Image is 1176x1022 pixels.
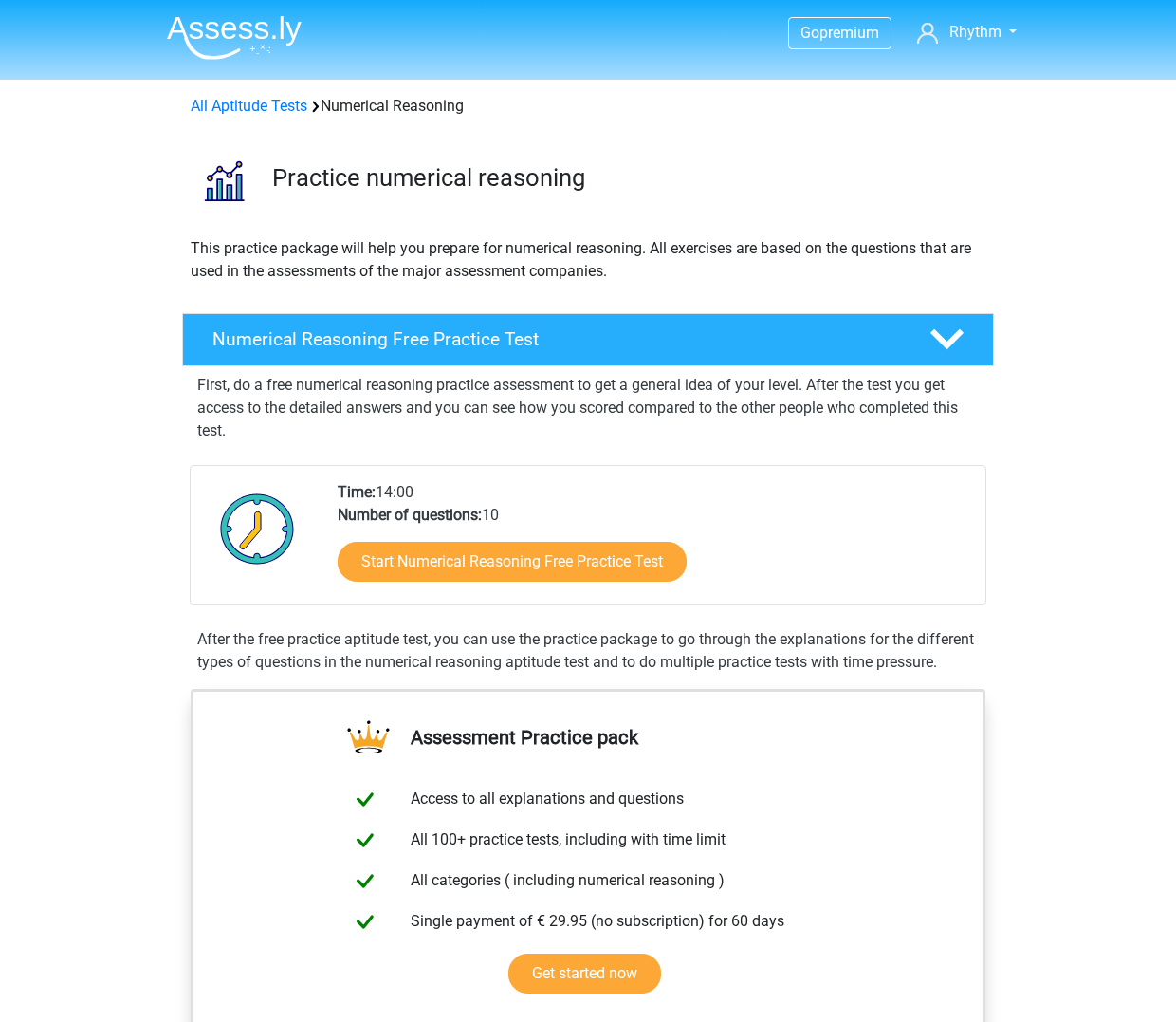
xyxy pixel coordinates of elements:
a: Rhythm [910,21,1024,44]
img: Clock [210,481,305,576]
div: Numerical Reasoning [183,95,993,118]
a: Get started now [508,954,661,994]
a: All Aptitude Tests [191,97,307,115]
a: Start Numerical Reasoning Free Practice Test [338,542,687,582]
span: Rhythm [949,23,1001,41]
a: Gopremium [789,20,891,46]
img: numerical reasoning [183,140,264,221]
div: 14:00 10 [323,481,984,604]
h3: Practice numerical reasoning [272,163,979,193]
p: First, do a free numerical reasoning practice assessment to get a general idea of your level. Aft... [197,374,979,442]
a: Numerical Reasoning Free Practice Test [175,313,1001,366]
b: Time: [338,483,376,501]
p: This practice package will help you prepare for numerical reasoning. All exercises are based on t... [191,237,985,283]
div: After the free practice aptitude test, you can use the practice package to go through the explana... [190,628,986,674]
span: premium [819,24,879,42]
span: Go [800,24,819,42]
b: Number of questions: [338,506,482,524]
img: Assessly [167,15,302,60]
h4: Numerical Reasoning Free Practice Test [212,328,899,350]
